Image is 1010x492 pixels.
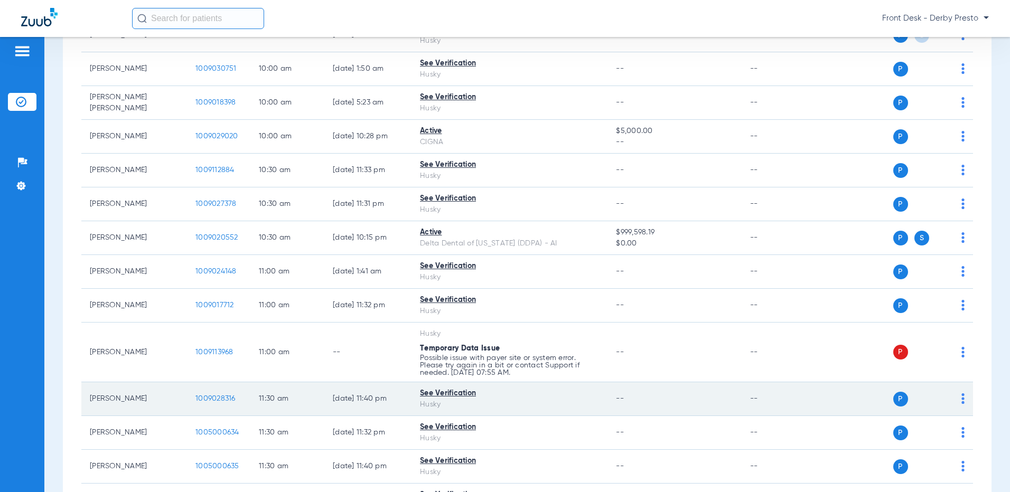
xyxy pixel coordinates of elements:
span: -- [616,65,624,72]
span: P [893,129,908,144]
span: -- [616,137,733,148]
span: $0.00 [616,238,733,249]
td: [PERSON_NAME] [81,450,187,484]
td: 10:30 AM [250,187,324,221]
div: Husky [420,171,599,182]
td: [DATE] 11:31 PM [324,187,412,221]
td: -- [742,289,813,323]
span: 1005000634 [195,429,239,436]
td: [PERSON_NAME] [81,289,187,323]
td: -- [742,450,813,484]
div: See Verification [420,193,599,204]
td: 10:00 AM [250,120,324,154]
span: P [893,425,908,440]
span: Temporary Data Issue [420,345,500,352]
img: group-dot-blue.svg [961,300,965,310]
td: -- [742,154,813,187]
td: [DATE] 10:28 PM [324,120,412,154]
td: [PERSON_NAME] [PERSON_NAME] [81,86,187,120]
span: -- [616,200,624,207]
span: P [893,392,908,406]
td: [DATE] 11:40 PM [324,382,412,416]
td: [DATE] 10:15 PM [324,221,412,255]
td: [PERSON_NAME] [81,52,187,86]
img: group-dot-blue.svg [961,198,965,209]
div: Husky [420,399,599,410]
span: 1009018398 [195,99,236,106]
td: [DATE] 1:50 AM [324,52,412,86]
div: Husky [420,272,599,283]
span: 1009027378 [195,200,237,207]
td: -- [742,52,813,86]
td: [DATE] 1:41 AM [324,255,412,289]
span: P [893,62,908,77]
img: group-dot-blue.svg [961,427,965,438]
span: -- [616,99,624,106]
div: Husky [420,69,599,80]
td: [PERSON_NAME] [81,416,187,450]
div: Husky [420,328,599,339]
span: 1009028316 [195,395,236,402]
img: group-dot-blue.svg [961,347,965,357]
td: 10:00 AM [250,52,324,86]
img: group-dot-blue.svg [961,97,965,108]
div: Husky [420,306,599,317]
td: [DATE] 5:23 AM [324,86,412,120]
span: -- [616,462,624,470]
img: hamburger-icon [14,45,31,58]
div: See Verification [420,422,599,433]
td: 11:00 AM [250,289,324,323]
td: -- [742,323,813,382]
span: Front Desk - Derby Presto [882,13,989,24]
td: -- [742,382,813,416]
div: Active [420,227,599,238]
img: group-dot-blue.svg [961,393,965,404]
span: 1009017712 [195,301,234,309]
iframe: Chat Widget [957,441,1010,492]
span: 1005000635 [195,462,239,470]
td: [PERSON_NAME] [81,382,187,416]
td: [DATE] 11:40 PM [324,450,412,484]
td: -- [742,255,813,289]
span: -- [616,429,624,436]
div: See Verification [420,295,599,306]
td: [DATE] 11:32 PM [324,416,412,450]
span: $999,598.19 [616,227,733,238]
td: -- [324,323,412,382]
span: S [914,231,929,245]
td: 10:30 AM [250,221,324,255]
span: P [893,96,908,110]
td: 11:30 AM [250,416,324,450]
td: -- [742,416,813,450]
td: -- [742,86,813,120]
td: [PERSON_NAME] [81,255,187,289]
div: Husky [420,204,599,215]
div: See Verification [420,261,599,272]
td: 11:30 AM [250,382,324,416]
div: CIGNA [420,137,599,148]
span: P [893,298,908,313]
td: [DATE] 11:33 PM [324,154,412,187]
td: [PERSON_NAME] [81,187,187,221]
span: P [893,231,908,245]
td: 11:30 AM [250,450,324,484]
div: See Verification [420,388,599,399]
td: [PERSON_NAME] [81,221,187,255]
td: [PERSON_NAME] [81,154,187,187]
div: See Verification [420,58,599,69]
span: P [893,163,908,178]
img: Search Icon [137,14,147,23]
span: P [893,264,908,279]
img: group-dot-blue.svg [961,266,965,277]
div: Husky [420,433,599,444]
span: -- [616,166,624,174]
td: 10:30 AM [250,154,324,187]
td: -- [742,187,813,221]
td: 10:00 AM [250,86,324,120]
input: Search for patients [132,8,264,29]
span: 1009030751 [195,65,237,72]
td: [PERSON_NAME] [81,120,187,154]
div: See Verification [420,92,599,103]
div: See Verification [420,456,599,467]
